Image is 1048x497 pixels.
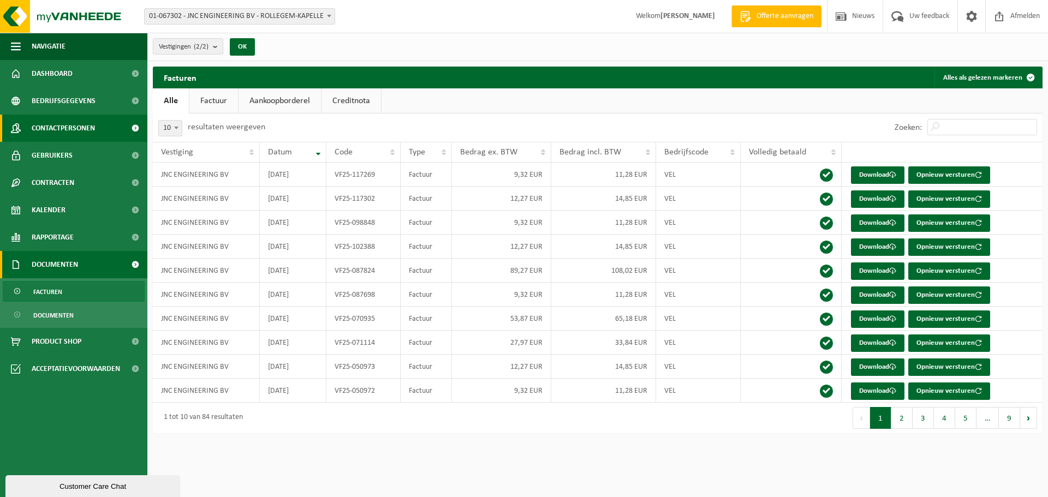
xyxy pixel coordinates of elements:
button: Opnieuw versturen [908,166,990,184]
td: 12,27 EUR [452,235,551,259]
td: 9,32 EUR [452,163,551,187]
td: VEL [656,187,741,211]
a: Facturen [3,281,145,302]
button: Opnieuw versturen [908,358,990,376]
span: Vestigingen [159,39,209,55]
td: 14,85 EUR [551,235,656,259]
td: Factuur [401,379,452,403]
strong: [PERSON_NAME] [660,12,715,20]
td: 65,18 EUR [551,307,656,331]
td: VF25-102388 [326,235,401,259]
a: Download [851,334,904,352]
span: Volledig betaald [749,148,806,157]
iframe: chat widget [5,473,182,497]
td: 89,27 EUR [452,259,551,283]
span: Bedrag incl. BTW [559,148,621,157]
td: 27,97 EUR [452,331,551,355]
span: Dashboard [32,60,73,87]
td: VF25-071114 [326,331,401,355]
td: Factuur [401,355,452,379]
span: … [976,407,999,429]
td: 12,27 EUR [452,187,551,211]
a: Alle [153,88,189,113]
td: VF25-098848 [326,211,401,235]
button: OK [230,38,255,56]
td: VEL [656,259,741,283]
a: Download [851,238,904,256]
label: Zoeken: [895,123,922,132]
span: 10 [158,120,182,136]
span: Facturen [33,282,62,302]
td: [DATE] [260,283,327,307]
td: VF25-070935 [326,307,401,331]
a: Download [851,382,904,400]
td: JNC ENGINEERING BV [153,211,260,235]
td: VEL [656,379,741,403]
span: Contactpersonen [32,115,95,142]
a: Download [851,214,904,232]
button: Opnieuw versturen [908,238,990,256]
label: resultaten weergeven [188,123,265,131]
td: 11,28 EUR [551,163,656,187]
button: Opnieuw versturen [908,334,990,352]
td: 11,28 EUR [551,379,656,403]
td: [DATE] [260,307,327,331]
span: Product Shop [32,328,81,355]
button: Opnieuw versturen [908,214,990,232]
td: 33,84 EUR [551,331,656,355]
td: 9,32 EUR [452,283,551,307]
td: JNC ENGINEERING BV [153,259,260,283]
span: Rapportage [32,224,74,251]
td: VF25-117302 [326,187,401,211]
td: 12,27 EUR [452,355,551,379]
td: VEL [656,355,741,379]
span: 10 [159,121,182,136]
td: [DATE] [260,331,327,355]
button: Previous [853,407,870,429]
button: 3 [913,407,934,429]
td: VEL [656,307,741,331]
h2: Facturen [153,67,207,88]
td: JNC ENGINEERING BV [153,163,260,187]
button: 2 [891,407,913,429]
button: Opnieuw versturen [908,190,990,208]
td: [DATE] [260,379,327,403]
button: 4 [934,407,955,429]
span: Kalender [32,196,65,224]
td: VF25-087698 [326,283,401,307]
td: 53,87 EUR [452,307,551,331]
td: Factuur [401,307,452,331]
td: [DATE] [260,355,327,379]
span: Vestiging [161,148,193,157]
a: Download [851,358,904,376]
span: Type [409,148,425,157]
td: JNC ENGINEERING BV [153,235,260,259]
a: Creditnota [321,88,381,113]
td: Factuur [401,331,452,355]
span: Bedrijfscode [664,148,708,157]
td: [DATE] [260,163,327,187]
td: [DATE] [260,211,327,235]
td: VEL [656,235,741,259]
td: Factuur [401,211,452,235]
button: Opnieuw versturen [908,382,990,400]
count: (2/2) [194,43,209,50]
td: Factuur [401,187,452,211]
td: JNC ENGINEERING BV [153,379,260,403]
span: Bedrijfsgegevens [32,87,96,115]
a: Download [851,262,904,280]
td: JNC ENGINEERING BV [153,283,260,307]
span: Datum [268,148,292,157]
button: 1 [870,407,891,429]
td: VF25-117269 [326,163,401,187]
span: Offerte aanvragen [754,11,816,22]
td: 14,85 EUR [551,355,656,379]
span: Navigatie [32,33,65,60]
button: 9 [999,407,1020,429]
td: Factuur [401,259,452,283]
a: Documenten [3,304,145,325]
span: Gebruikers [32,142,73,169]
a: Aankoopborderel [239,88,321,113]
span: Contracten [32,169,74,196]
button: Alles als gelezen markeren [934,67,1041,88]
